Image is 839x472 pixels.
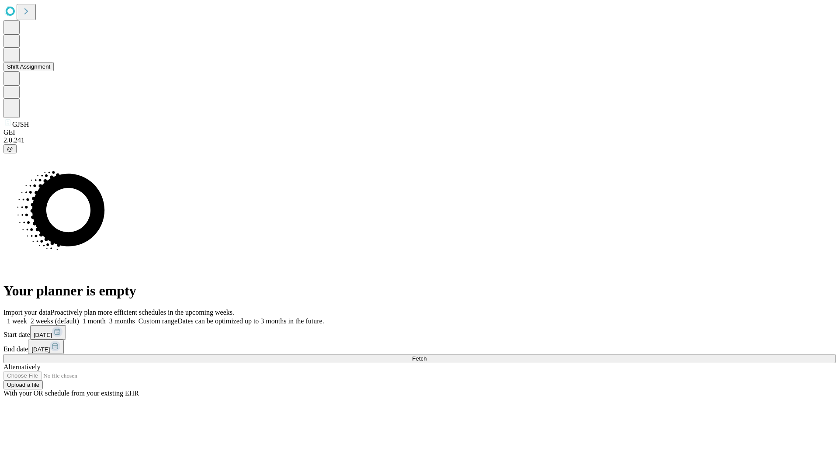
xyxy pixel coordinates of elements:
[109,317,135,325] span: 3 months
[177,317,324,325] span: Dates can be optimized up to 3 months in the future.
[7,317,27,325] span: 1 week
[3,380,43,389] button: Upload a file
[28,340,64,354] button: [DATE]
[139,317,177,325] span: Custom range
[31,346,50,353] span: [DATE]
[7,146,13,152] span: @
[3,354,836,363] button: Fetch
[12,121,29,128] span: GJSH
[3,136,836,144] div: 2.0.241
[3,62,54,71] button: Shift Assignment
[412,355,426,362] span: Fetch
[34,332,52,338] span: [DATE]
[30,325,66,340] button: [DATE]
[31,317,79,325] span: 2 weeks (default)
[3,144,17,153] button: @
[3,309,51,316] span: Import your data
[3,340,836,354] div: End date
[3,325,836,340] div: Start date
[51,309,234,316] span: Proactively plan more efficient schedules in the upcoming weeks.
[3,128,836,136] div: GEI
[3,283,836,299] h1: Your planner is empty
[83,317,106,325] span: 1 month
[3,363,40,371] span: Alternatively
[3,389,139,397] span: With your OR schedule from your existing EHR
